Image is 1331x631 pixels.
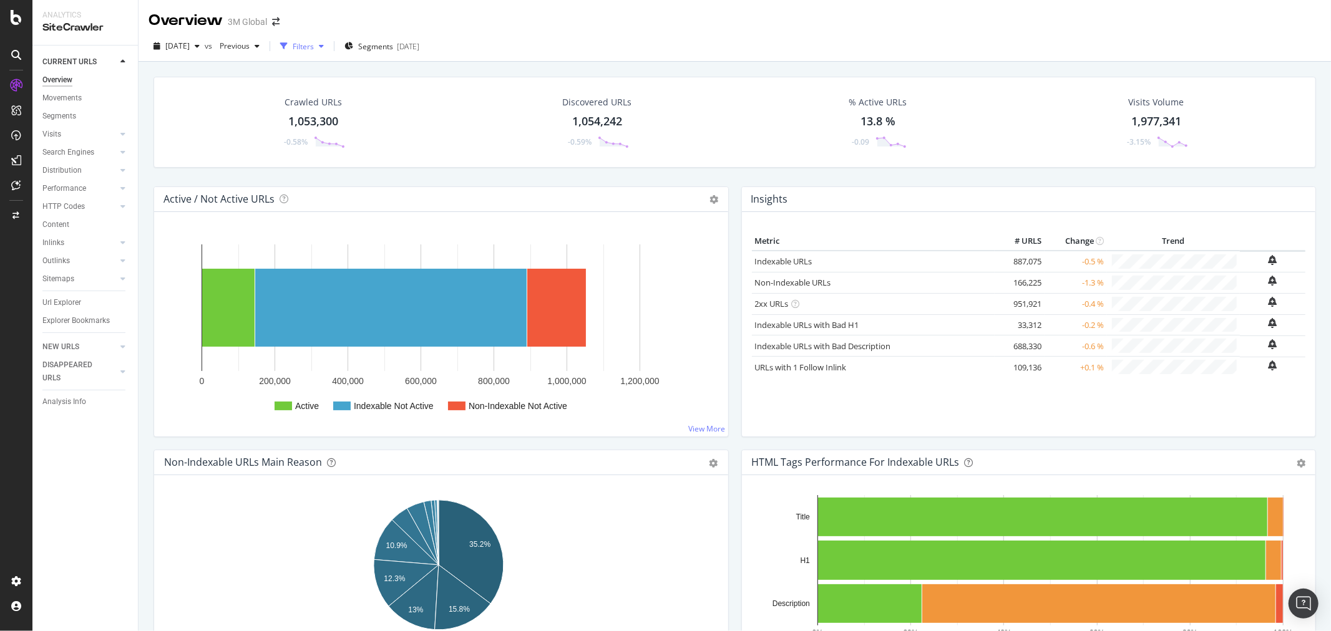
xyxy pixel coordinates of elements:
div: DISAPPEARED URLS [42,359,105,385]
div: Performance [42,182,86,195]
div: Analysis Info [42,395,86,408]
text: 12.3% [384,574,405,583]
div: Overview [42,74,72,87]
a: Performance [42,182,117,195]
td: -1.3 % [1045,272,1107,293]
a: Analysis Info [42,395,129,408]
td: -0.6 % [1045,335,1107,357]
div: HTTP Codes [42,200,85,213]
div: Open Intercom Messenger [1289,589,1319,619]
div: Segments [42,110,76,123]
td: 688,330 [995,335,1045,357]
div: arrow-right-arrow-left [272,17,280,26]
div: Outlinks [42,254,70,267]
a: Visits [42,128,117,141]
a: Movements [42,92,129,105]
td: 33,312 [995,314,1045,335]
a: Sitemaps [42,272,117,286]
a: Inlinks [42,236,117,249]
svg: A chart. [164,232,713,426]
text: 10.9% [386,542,407,551]
a: URLs with 1 Follow Inlink [755,362,847,373]
div: SiteCrawler [42,21,128,35]
div: bell-plus [1269,318,1277,328]
th: Metric [752,232,995,251]
div: Inlinks [42,236,64,249]
a: Segments [42,110,129,123]
th: Trend [1107,232,1240,251]
h4: Insights [751,191,788,208]
a: Indexable URLs with Bad H1 [755,319,859,330]
div: -0.59% [568,137,592,147]
div: Visits Volume [1128,96,1184,108]
a: Indexable URLs with Bad Description [755,340,891,352]
div: Analytics [42,10,128,21]
text: 1,000,000 [547,376,586,386]
div: Content [42,218,69,231]
a: DISAPPEARED URLS [42,359,117,385]
td: -0.5 % [1045,251,1107,272]
div: 1,054,242 [572,113,622,130]
td: 951,921 [995,293,1045,314]
th: # URLS [995,232,1045,251]
div: Non-Indexable URLs Main Reason [164,456,322,468]
a: NEW URLS [42,340,117,354]
td: 887,075 [995,251,1045,272]
div: -0.58% [284,137,308,147]
text: 800,000 [478,376,510,386]
td: -0.4 % [1045,293,1107,314]
button: [DATE] [149,36,205,56]
div: -3.15% [1127,137,1151,147]
button: Previous [215,36,265,56]
button: Filters [275,36,329,56]
span: 2025 Aug. 10th [165,41,190,51]
td: +0.1 % [1045,357,1107,377]
a: Outlinks [42,254,117,267]
div: NEW URLS [42,340,79,354]
text: 1,200,000 [620,376,659,386]
div: Explorer Bookmarks [42,314,110,327]
div: 13.8 % [861,113,895,130]
span: Segments [358,41,393,52]
div: 1,977,341 [1131,113,1181,130]
span: vs [205,41,215,51]
div: bell-plus [1269,276,1277,286]
span: Previous [215,41,250,51]
div: bell-plus [1269,360,1277,370]
div: [DATE] [397,41,419,52]
div: % Active URLs [849,96,907,108]
text: 13% [408,605,423,614]
text: 600,000 [405,376,437,386]
td: 166,225 [995,272,1045,293]
a: Content [42,218,129,231]
div: Overview [149,10,223,31]
text: Title [796,513,810,521]
a: Overview [42,74,129,87]
td: 109,136 [995,357,1045,377]
a: Indexable URLs [755,256,812,267]
a: HTTP Codes [42,200,117,213]
text: 400,000 [332,376,364,386]
div: Url Explorer [42,296,81,309]
a: Url Explorer [42,296,129,309]
text: 200,000 [259,376,291,386]
text: 0 [200,376,205,386]
div: Movements [42,92,82,105]
div: CURRENT URLS [42,55,97,69]
div: Crawled URLs [285,96,342,108]
div: gear [1297,459,1305,468]
a: CURRENT URLS [42,55,117,69]
text: 15.8% [449,605,470,614]
a: Explorer Bookmarks [42,314,129,327]
a: Search Engines [42,146,117,159]
div: Search Engines [42,146,94,159]
div: 3M Global [228,16,267,28]
div: bell-plus [1269,255,1277,265]
div: Sitemaps [42,272,74,286]
text: Active [295,401,319,411]
a: Non-Indexable URLs [755,277,831,288]
td: -0.2 % [1045,314,1107,335]
i: Options [710,195,719,204]
div: -0.09 [852,137,869,147]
